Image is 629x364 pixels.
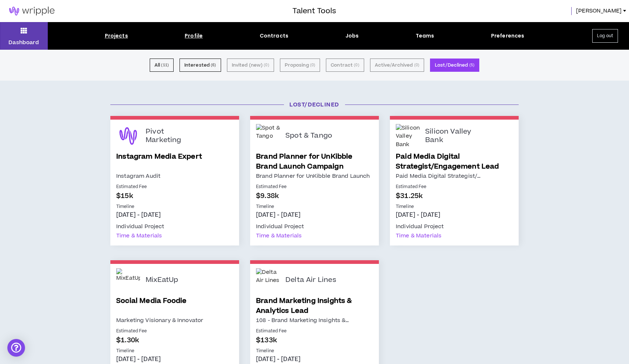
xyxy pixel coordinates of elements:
small: ( 0 ) [414,62,419,68]
p: Silicon Valley Bank [425,128,477,144]
button: Contract (0) [326,59,364,72]
p: Timeline [116,204,233,210]
p: 108 - Brand Marketing Insights & [256,316,373,325]
small: ( 6 ) [211,62,216,68]
p: Estimated Fee [256,184,373,190]
p: Dashboard [8,39,39,46]
p: $9.38k [256,191,373,201]
p: Timeline [396,204,513,210]
button: Interested (6) [180,59,221,72]
p: Paid Media Digital Strategist/ [396,172,513,181]
small: ( 5 ) [469,62,475,68]
div: Contracts [260,32,288,40]
a: Brand Planner for UnKibble Brand Launch Campaign [256,152,373,172]
p: Estimated Fee [116,328,233,335]
button: Lost/Declined (5) [430,59,479,72]
div: Open Intercom Messenger [7,339,25,357]
img: Spot & Tango [256,124,280,148]
p: Brand Planner for UnKibble Brand Launch [256,172,373,181]
small: ( 0 ) [354,62,359,68]
div: Preferences [491,32,525,40]
p: Pivot Marketing [146,128,197,144]
div: Individual Project [116,222,164,231]
p: Estimated Fee [116,184,233,190]
div: Time & Materials [116,231,162,240]
p: $133k [256,335,373,345]
div: Profile [185,32,203,40]
button: Invited (new) (0) [227,59,274,72]
p: $1.30k [116,335,233,345]
a: Paid Media Digital Strategist/Engagement Lead [396,152,513,172]
h3: Lost/Declined [105,101,524,109]
button: Log out [592,29,618,43]
small: ( 11 ) [161,62,169,68]
p: $15k [116,191,233,201]
p: [DATE] - [DATE] [256,355,373,363]
p: Delta Air Lines [285,276,336,285]
small: ( 0 ) [264,62,269,68]
p: Instagram Audit [116,172,233,181]
img: MixEatUp [116,268,140,292]
p: Marketing Visionary & Innovator [116,316,233,325]
div: Time & Materials [396,231,441,240]
p: [DATE] - [DATE] [396,211,513,219]
h3: Talent Tools [292,6,336,17]
div: Jobs [345,32,359,40]
p: $31.25k [396,191,513,201]
a: Brand Marketing Insights & Analytics Lead [256,296,373,316]
button: All (11) [150,59,174,72]
span: … [477,172,480,180]
div: Teams [416,32,434,40]
p: Timeline [256,204,373,210]
button: Active/Archived (0) [370,59,424,72]
div: Time & Materials [256,231,302,240]
p: Estimated Fee [256,328,373,335]
img: Silicon Valley Bank [396,124,420,148]
a: Social Media Foodie [116,296,233,316]
p: MixEatUp [146,276,178,285]
span: … [345,317,349,324]
p: Timeline [116,348,233,354]
p: Estimated Fee [396,184,513,190]
p: [DATE] - [DATE] [256,211,373,219]
img: Delta Air Lines [256,268,280,292]
a: Instagram Media Expert [116,152,233,172]
div: Individual Project [256,222,304,231]
p: Spot & Tango [285,132,332,140]
span: [PERSON_NAME] [576,7,622,15]
small: ( 0 ) [310,62,315,68]
p: [DATE] - [DATE] [116,355,233,363]
button: Proposing (0) [280,59,320,72]
div: Individual Project [396,222,444,231]
img: Pivot Marketing [116,124,140,148]
p: Timeline [256,348,373,354]
p: [DATE] - [DATE] [116,211,233,219]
